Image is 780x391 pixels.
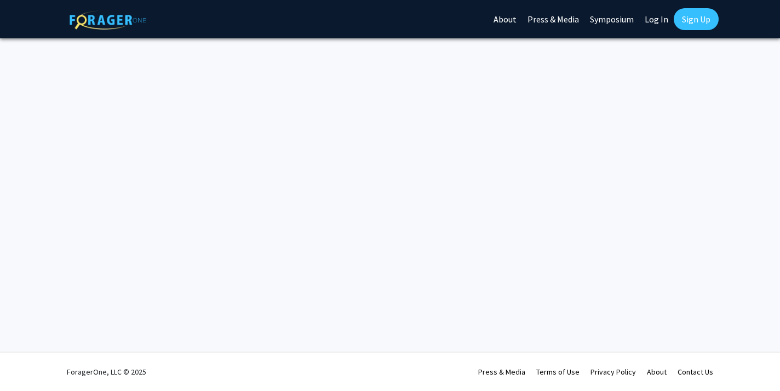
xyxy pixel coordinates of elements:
a: Contact Us [678,367,713,377]
a: Terms of Use [536,367,580,377]
img: ForagerOne Logo [70,10,146,30]
a: About [647,367,667,377]
div: ForagerOne, LLC © 2025 [67,353,146,391]
a: Privacy Policy [590,367,636,377]
a: Sign Up [674,8,719,30]
a: Press & Media [478,367,525,377]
